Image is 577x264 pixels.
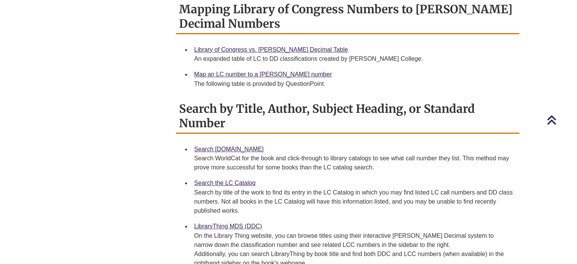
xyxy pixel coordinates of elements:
[194,46,348,53] a: Library of Congress vs. [PERSON_NAME] Decimal Table
[194,146,264,152] a: Search [DOMAIN_NAME]
[194,188,513,215] div: Search by title of the work to find its entry in the LC Catalog in which you may find listed LC c...
[194,154,513,172] div: Search WorldCat for the book and click-through to library catalogs to see what call number they l...
[194,223,262,229] a: LibraryThing MDS (DDC)
[194,79,513,89] div: The following table is provided by QuestionPoint.
[194,180,256,186] a: Search the LC Catalog
[176,99,519,134] h2: Search by Title, Author, Subject Heading, or Standard Number
[194,71,332,77] a: Map an LC number to a [PERSON_NAME] number
[547,115,575,125] a: Back to Top
[194,54,513,63] div: An expanded table of LC to DD classifications created by [PERSON_NAME] College.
